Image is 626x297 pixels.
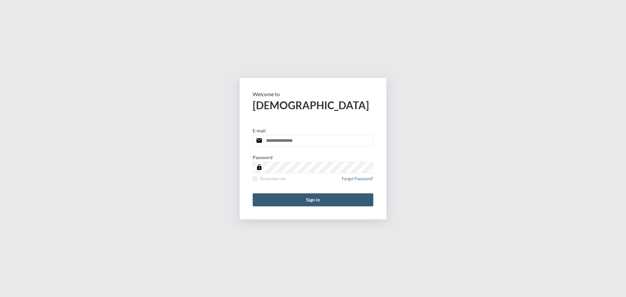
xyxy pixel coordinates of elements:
[253,99,373,111] h2: [DEMOGRAPHIC_DATA]
[253,155,273,160] p: Password
[253,176,286,181] label: Remember me
[253,91,373,97] p: Welcome to
[253,193,373,206] button: Sign in
[253,128,266,133] p: E-mail
[342,176,373,185] a: Forgot Password?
